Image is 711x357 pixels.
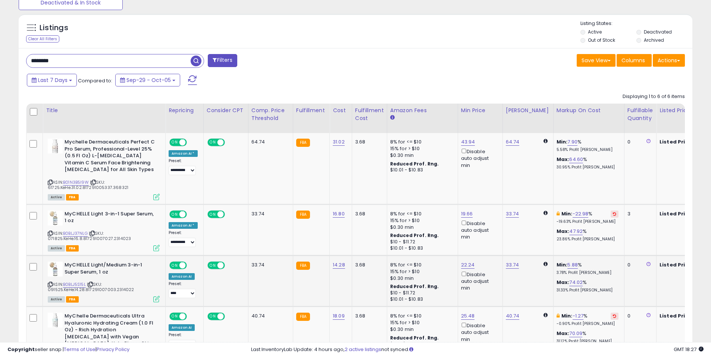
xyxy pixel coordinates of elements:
a: B0BLJ5S15L [63,281,86,288]
div: Preset: [169,158,198,175]
span: All listings currently available for purchase on Amazon [48,245,65,252]
span: 2025-10-13 18:27 GMT [674,346,704,353]
b: Listed Price: [660,261,693,268]
a: -1.27 [573,312,584,320]
div: $10 - $11.72 [390,290,452,296]
div: Fulfillment [296,107,326,114]
div: 8% for <= $10 [390,313,452,319]
small: Amazon Fees. [390,114,395,121]
button: Filters [208,54,237,67]
div: 8% for <= $10 [390,139,452,145]
span: ON [170,313,179,320]
b: Listed Price: [660,210,693,217]
a: 70.09 [569,330,582,337]
div: 15% for > $10 [390,217,452,224]
div: $0.30 min [390,152,452,159]
a: 25.48 [461,312,475,320]
div: 3.68 [355,313,381,319]
div: 33.74 [251,211,287,217]
span: | SKU: 071825.KeHe.16.8.817291007027.2314023 [48,230,131,241]
a: B01N3B5I9W [63,179,89,186]
span: ON [170,211,179,217]
p: 31.33% Profit [PERSON_NAME] [557,288,618,293]
label: Deactivated [644,29,672,35]
span: OFF [223,211,235,217]
b: Max: [557,156,570,163]
a: Privacy Policy [97,346,129,353]
a: 64.74 [506,138,520,146]
span: OFF [186,211,198,217]
a: 22.24 [461,261,475,269]
div: ASIN: [48,211,160,250]
strong: Copyright [7,346,35,353]
p: -0.90% Profit [PERSON_NAME] [557,321,618,326]
div: Displaying 1 to 6 of 6 items [623,93,685,100]
b: Listed Price: [660,312,693,319]
div: Disable auto adjust min [461,321,497,343]
a: 2 active listings [345,346,381,353]
a: 33.74 [506,261,519,269]
div: 0 [627,139,651,145]
a: 14.28 [333,261,345,269]
b: Max: [557,228,570,235]
div: 33.74 [251,262,287,268]
a: 47.92 [569,228,583,235]
div: Repricing [169,107,200,114]
b: Max: [557,279,570,286]
img: 31LWTBaTMBL._SL40_.jpg [48,211,63,225]
span: Sep-29 - Oct-05 [126,76,171,84]
span: FBA [66,296,79,303]
img: 31hy6RWssGL._SL40_.jpg [48,313,63,328]
div: Markup on Cost [557,107,621,114]
span: OFF [223,262,235,269]
b: Reduced Prof. Rng. [390,283,439,290]
span: ON [170,262,179,269]
p: -19.63% Profit [PERSON_NAME] [557,219,618,224]
div: Disable auto adjust min [461,147,497,169]
div: Preset: [169,281,198,298]
a: 33.74 [506,210,519,218]
button: Sep-29 - Oct-05 [115,74,180,86]
a: 5.88 [567,261,578,269]
span: Compared to: [78,77,112,84]
button: Columns [617,54,652,67]
div: $10.01 - $10.83 [390,296,452,303]
div: $10.01 - $10.83 [390,245,452,252]
div: 3 [627,211,651,217]
h5: Listings [40,23,68,33]
div: % [557,330,618,344]
div: Amazon AI [169,324,195,331]
div: 15% for > $10 [390,319,452,326]
p: 30.95% Profit [PERSON_NAME] [557,165,618,170]
div: 0 [627,262,651,268]
a: 7.90 [567,138,577,146]
div: 3.68 [355,262,381,268]
span: Columns [621,57,645,64]
small: FBA [296,313,310,321]
div: $0.30 min [390,224,452,231]
div: $0.30 min [390,326,452,333]
span: ON [208,211,217,217]
div: Amazon AI [169,273,195,280]
b: Listed Price: [660,138,693,145]
span: OFF [186,313,198,320]
div: Preset: [169,230,198,247]
a: 31.02 [333,138,345,146]
span: OFF [223,139,235,146]
span: FBA [66,194,79,200]
span: | SKU: 61725.KeHe.31.02.817291005337.368321 [48,179,128,190]
a: 18.09 [333,312,345,320]
button: Last 7 Days [27,74,77,86]
a: 64.60 [569,156,583,163]
div: Amazon AI * [169,150,198,157]
b: MyCHELLE Light 3-in-1 Super Serum, 1 oz [65,211,155,226]
div: % [557,279,618,293]
b: Reduced Prof. Rng. [390,335,439,341]
small: FBA [296,211,310,219]
div: ASIN: [48,262,160,301]
div: % [557,156,618,170]
b: MyCHELLE Light/Medium 3-in-1 Super Serum, 1 oz [65,262,155,277]
span: OFF [186,139,198,146]
small: FBA [296,139,310,147]
label: Active [588,29,602,35]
